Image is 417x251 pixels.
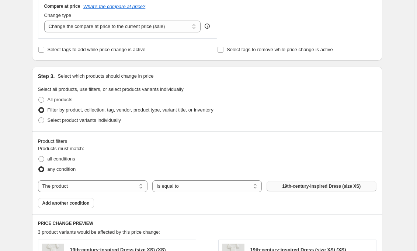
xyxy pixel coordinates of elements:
[83,4,146,9] button: What's the compare at price?
[44,3,80,9] h3: Compare at price
[48,107,213,113] span: Filter by product, collection, tag, vendor, product type, variant title, or inventory
[42,200,90,206] span: Add another condition
[38,73,55,80] h2: Step 3.
[38,86,184,92] span: Select all products, use filters, or select products variants individually
[38,138,376,145] div: Product filters
[38,229,160,235] span: 3 product variants would be affected by this price change:
[58,73,153,80] p: Select which products should change in price
[38,220,376,226] h6: PRICE CHANGE PREVIEW
[48,156,75,162] span: all conditions
[227,47,333,52] span: Select tags to remove while price change is active
[44,13,72,18] span: Change type
[282,183,361,189] span: 19th-century-inspired Dress (size XS)
[267,181,376,191] button: 19th-century-inspired Dress (size XS)
[38,146,84,151] span: Products must match:
[48,117,121,123] span: Select product variants individually
[48,97,73,102] span: All products
[204,22,211,30] div: help
[38,198,94,208] button: Add another condition
[48,47,146,52] span: Select tags to add while price change is active
[48,166,76,172] span: any condition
